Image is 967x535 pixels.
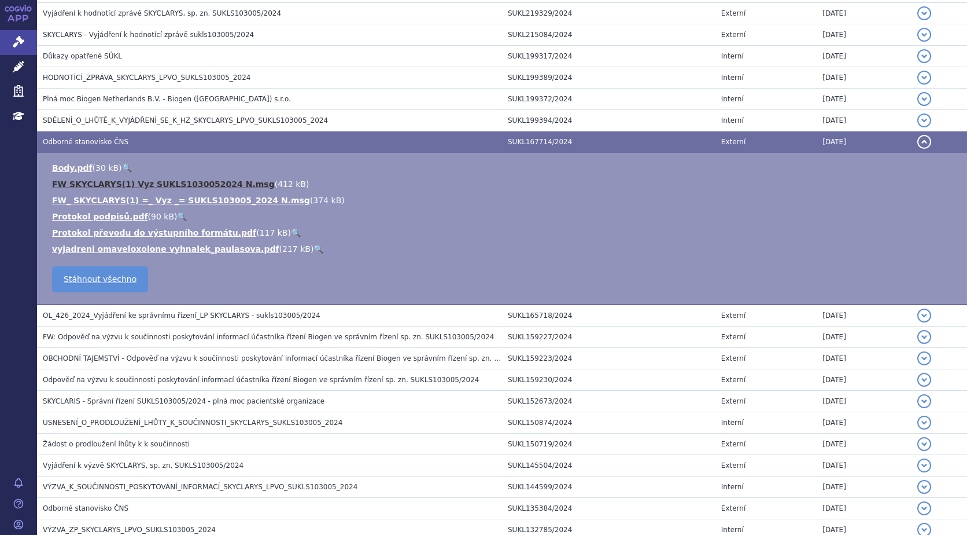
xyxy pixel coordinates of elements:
span: Externí [721,440,745,448]
button: detail [917,71,931,85]
span: Externí [721,9,745,17]
span: Externí [721,354,745,362]
span: Externí [721,376,745,384]
td: SUKL159227/2024 [502,327,715,348]
td: [DATE] [817,327,911,348]
li: ( ) [52,243,955,255]
span: Externí [721,461,745,470]
td: [DATE] [817,67,911,89]
span: Interní [721,526,744,534]
td: [DATE] [817,46,911,67]
td: SUKL219329/2024 [502,3,715,24]
a: Stáhnout všechno [52,266,148,292]
span: Interní [721,74,744,82]
td: SUKL150719/2024 [502,434,715,455]
span: Vyjádření k hodnotící zprávě SKYCLARYS, sp. zn. SUKLS103005/2024 [43,9,281,17]
td: [DATE] [817,305,911,327]
a: FW SKYCLARYS(1) Vyz SUKLS1030052024 N.msg [52,179,275,189]
a: Body.pdf [52,163,93,173]
span: SKYCLARYS - Vyjádření k hodnotící zprávě sukls103005/2024 [43,31,254,39]
a: 🔍 [177,212,187,221]
span: Odborné stanovisko ČNS [43,138,128,146]
li: ( ) [52,211,955,222]
button: detail [917,437,931,451]
td: [DATE] [817,455,911,477]
span: Externí [721,31,745,39]
td: [DATE] [817,3,911,24]
span: SKYCLARIS - Správní řízení SUKLS103005/2024 - plná moc pacientské organizace [43,397,324,405]
td: [DATE] [817,369,911,391]
span: OL_426_2024_Vyjádření ke správnímu řízení_LP SKYCLARYS - sukls103005/2024 [43,312,320,320]
span: 217 kB [282,244,311,254]
span: HODNOTÍCÍ_ZPRÁVA_SKYCLARYS_LPVO_SUKLS103005_2024 [43,74,250,82]
span: Interní [721,95,744,103]
td: SUKL167714/2024 [502,131,715,153]
td: [DATE] [817,24,911,46]
button: detail [917,480,931,494]
span: Odpověď na výzvu k součinnosti poskytování informací účastníka řízení Biogen ve správním řízení s... [43,376,479,384]
span: Interní [721,419,744,427]
span: Externí [721,138,745,146]
span: OBCHODNÍ TAJEMSTVÍ - Odpověď na výzvu k součinnosti poskytování informací účastníka řízení Biogen... [43,354,647,362]
td: SUKL199317/2024 [502,46,715,67]
td: SUKL199372/2024 [502,89,715,110]
a: FW_ SKYCLARYS(1) =_ Vyz _= SUKLS103005_2024 N.msg [52,196,310,205]
td: SUKL135384/2024 [502,498,715,519]
span: Interní [721,116,744,124]
td: [DATE] [817,131,911,153]
span: 412 kB [278,179,306,189]
button: detail [917,309,931,323]
button: detail [917,459,931,472]
span: Interní [721,483,744,491]
button: detail [917,28,931,42]
a: vyjadreni omaveloxolone vyhnalek_paulasova.pdf [52,244,279,254]
td: SUKL144599/2024 [502,477,715,498]
td: [DATE] [817,434,911,455]
span: FW: Odpověď na výzvu k součinnosti poskytování informací účastníka řízení Biogen ve správním říze... [43,333,494,341]
a: 🔍 [313,244,323,254]
a: 🔍 [122,163,132,173]
td: SUKL199394/2024 [502,110,715,131]
span: Žádost o prodloužení lhůty k k součinnosti [43,440,190,448]
button: detail [917,113,931,127]
span: 90 kB [151,212,174,221]
span: SDĚLENÍ_O_LHŮTĚ_K_VYJÁDŘENÍ_SE_K_HZ_SKYCLARYS_LPVO_SUKLS103005_2024 [43,116,328,124]
span: Externí [721,312,745,320]
button: detail [917,373,931,387]
td: SUKL165718/2024 [502,305,715,327]
span: Externí [721,397,745,405]
span: VÝZVA_K_SOUČINNOSTI_POSKYTOVÁNÍ_INFORMACÍ_SKYCLARYS_LPVO_SUKLS103005_2024 [43,483,357,491]
td: SUKL215084/2024 [502,24,715,46]
li: ( ) [52,178,955,190]
span: Externí [721,504,745,512]
span: Důkazy opatřené SÚKL [43,52,122,60]
td: SUKL152673/2024 [502,391,715,412]
span: Odborné stanovisko ČNS [43,504,128,512]
td: SUKL150874/2024 [502,412,715,434]
td: SUKL145504/2024 [502,455,715,477]
td: [DATE] [817,412,911,434]
td: [DATE] [817,89,911,110]
td: SUKL159223/2024 [502,348,715,369]
button: detail [917,92,931,106]
td: SUKL159230/2024 [502,369,715,391]
button: detail [917,501,931,515]
li: ( ) [52,195,955,206]
span: 117 kB [260,228,288,237]
button: detail [917,416,931,430]
span: VÝZVA_ZP_SKYCLARYS_LPVO_SUKLS103005_2024 [43,526,216,534]
li: ( ) [52,227,955,239]
td: SUKL199389/2024 [502,67,715,89]
button: detail [917,394,931,408]
span: Interní [721,52,744,60]
button: detail [917,351,931,365]
button: detail [917,135,931,149]
button: detail [917,330,931,344]
a: Protokol převodu do výstupního formátu.pdf [52,228,256,237]
span: USNESENÍ_O_PRODLOUŽENÍ_LHŮTY_K_SOUČINNOSTI_SKYCLARYS_SUKLS103005_2024 [43,419,342,427]
button: detail [917,49,931,63]
li: ( ) [52,162,955,174]
span: Plná moc Biogen Netherlands B.V. - Biogen (Czech Republic) s.r.o. [43,95,291,103]
td: [DATE] [817,348,911,369]
button: detail [917,6,931,20]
